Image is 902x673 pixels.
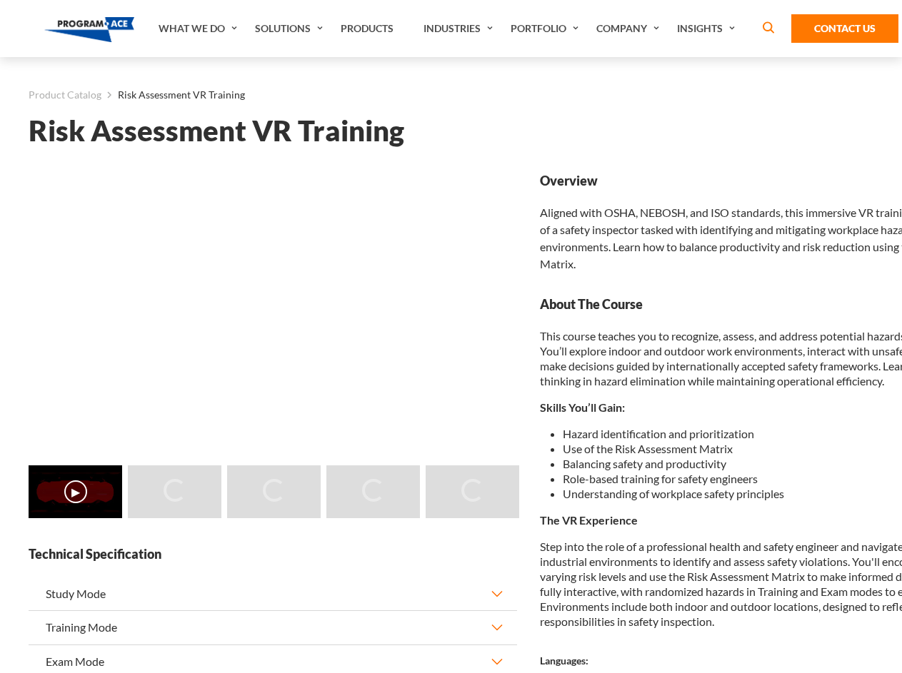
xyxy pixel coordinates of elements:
[791,14,898,43] a: Contact Us
[540,654,588,667] strong: Languages:
[44,17,135,42] img: Program-Ace
[101,86,245,104] li: Risk Assessment VR Training
[29,545,517,563] strong: Technical Specification
[64,480,87,503] button: ▶
[29,172,517,447] iframe: Risk Assessment VR Training - Video 0
[29,611,517,644] button: Training Mode
[29,86,101,104] a: Product Catalog
[29,465,122,518] img: Risk Assessment VR Training - Video 0
[29,577,517,610] button: Study Mode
